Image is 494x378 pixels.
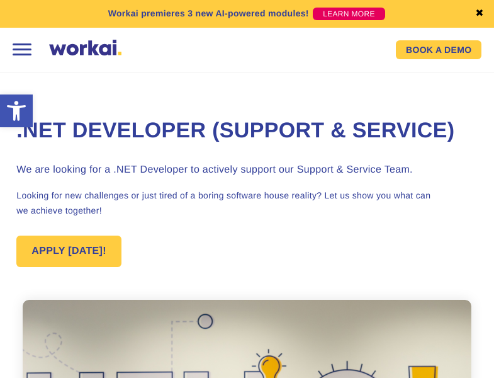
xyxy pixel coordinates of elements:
[396,40,481,59] a: BOOK A DEMO
[313,8,385,20] a: LEARN MORE
[16,236,121,267] a: APPLY [DATE]!
[16,163,477,178] h3: We are looking for a .NET Developer to actively support our Support & Service Team.
[16,188,477,218] p: Looking for new challenges or just tired of a boring software house reality? Let us show you what...
[475,9,484,19] a: ✖
[108,7,309,20] p: Workai premieres 3 new AI-powered modules!
[16,117,477,146] h1: .NET Developer (Support & Service)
